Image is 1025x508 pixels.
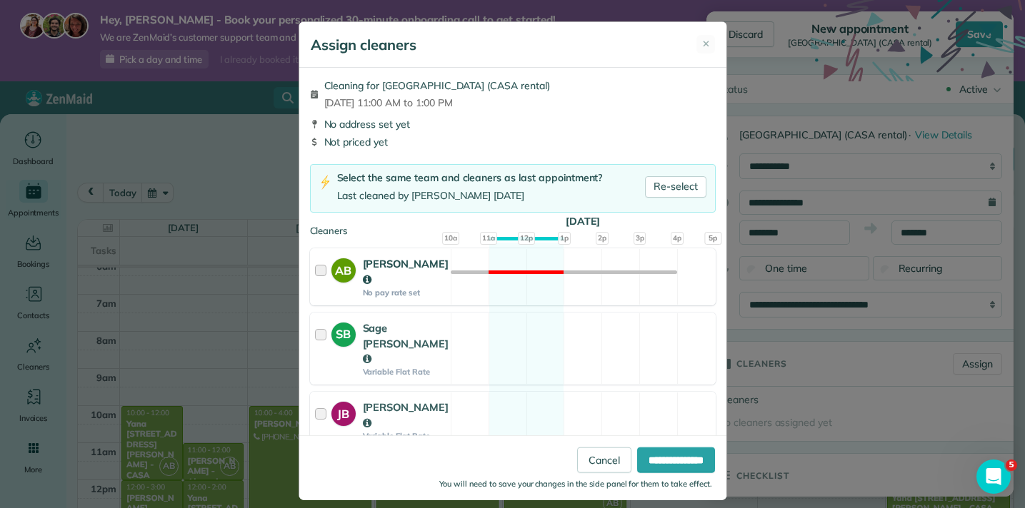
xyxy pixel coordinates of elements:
[363,321,449,366] strong: Sage [PERSON_NAME]
[363,367,449,377] strong: Variable Flat Rate
[363,288,449,298] strong: No pay rate set
[363,431,449,441] strong: Variable Flat Rate
[439,479,712,489] small: You will need to save your changes in the side panel for them to take effect.
[577,447,631,473] a: Cancel
[310,224,716,228] div: Cleaners
[337,188,603,203] div: Last cleaned by [PERSON_NAME] [DATE]
[311,35,416,55] h5: Assign cleaners
[319,175,331,190] img: lightning-bolt-icon-94e5364df696ac2de96d3a42b8a9ff6ba979493684c50e6bbbcda72601fa0d29.png
[976,459,1011,494] iframe: Intercom live chat
[702,37,710,51] span: ✕
[310,135,716,149] div: Not priced yet
[645,176,706,198] a: Re-select
[324,78,550,93] span: Cleaning for [GEOGRAPHIC_DATA] (CASA rental)
[337,171,603,186] div: Select the same team and cleaners as last appointment?
[310,117,716,131] div: No address set yet
[331,322,356,343] strong: SB
[363,400,449,430] strong: [PERSON_NAME]
[331,258,356,279] strong: AB
[324,96,550,110] span: [DATE] 11:00 AM to 1:00 PM
[363,257,449,286] strong: [PERSON_NAME]
[1006,459,1017,471] span: 5
[331,402,356,422] strong: JB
